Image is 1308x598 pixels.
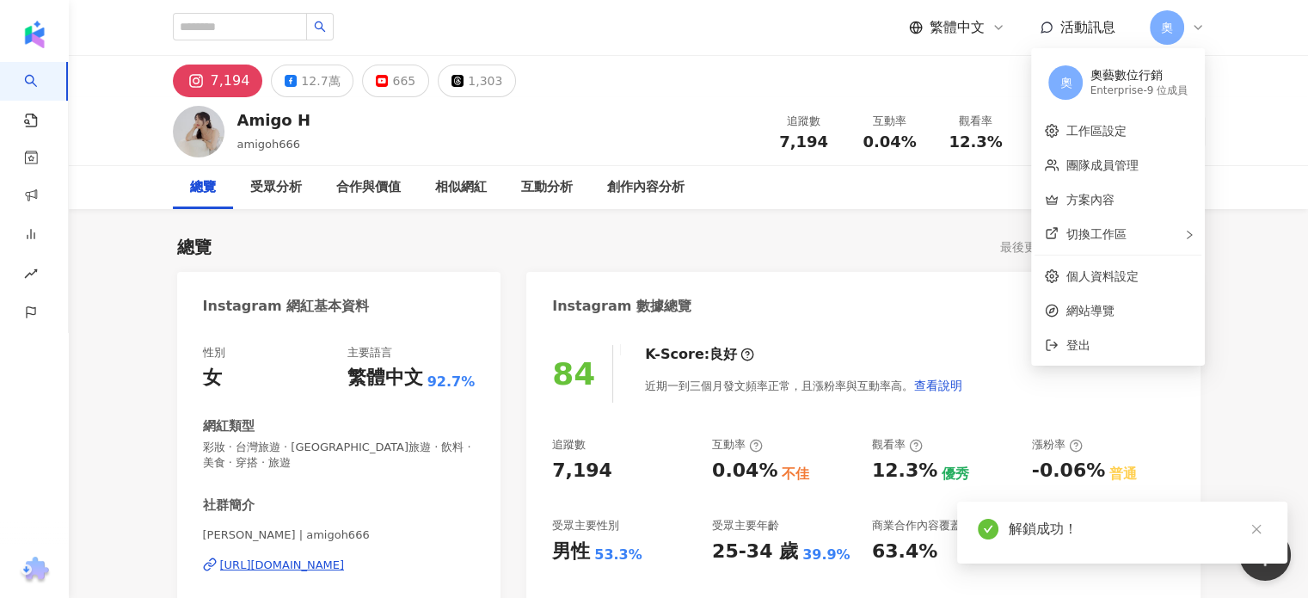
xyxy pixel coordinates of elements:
[863,133,916,151] span: 0.04%
[552,297,691,316] div: Instagram 數據總覽
[211,69,250,93] div: 7,194
[942,465,969,484] div: 優秀
[779,133,828,151] span: 7,194
[712,539,798,565] div: 25-34 歲
[943,113,1009,130] div: 觀看率
[521,177,573,198] div: 互動分析
[949,133,1002,151] span: 12.3%
[930,18,985,37] span: 繁體中文
[1250,523,1262,535] span: close
[782,465,809,484] div: 不佳
[203,297,370,316] div: Instagram 網紅基本資料
[18,557,52,584] img: chrome extension
[607,177,685,198] div: 創作內容分析
[347,345,392,361] div: 主要語言
[771,113,837,130] div: 追蹤數
[173,106,224,157] img: KOL Avatar
[1161,18,1173,37] span: 奧
[237,109,310,131] div: Amigo H
[427,373,476,391] span: 92.7%
[392,69,415,93] div: 665
[1000,240,1125,254] div: 最後更新日期：[DATE]
[645,368,963,403] div: 近期一到三個月發文頻率正常，且漲粉率與互動率高。
[712,458,777,484] div: 0.04%
[552,356,595,391] div: 84
[203,527,476,543] span: [PERSON_NAME] | amigoh666
[709,345,737,364] div: 良好
[1060,19,1115,35] span: 活動訊息
[24,256,38,295] span: rise
[435,177,487,198] div: 相似網紅
[220,558,345,573] div: [URL][DOMAIN_NAME]
[203,365,222,391] div: 女
[314,21,326,33] span: search
[24,62,58,129] a: search
[362,65,429,97] button: 665
[872,458,937,484] div: 12.3%
[1140,236,1201,258] div: 近三個月
[1109,465,1137,484] div: 普通
[21,21,48,48] img: logo icon
[203,558,476,573] a: [URL][DOMAIN_NAME]
[203,417,255,435] div: 網紅類型
[552,539,590,565] div: 男性
[594,546,642,564] div: 53.3%
[712,437,763,453] div: 互動率
[336,177,401,198] div: 合作與價值
[552,518,619,533] div: 受眾主要性別
[468,69,502,93] div: 1,303
[1032,458,1105,484] div: -0.06%
[872,539,937,565] div: 63.4%
[203,345,225,361] div: 性別
[712,518,779,533] div: 受眾主要年齡
[913,368,963,403] button: 查看說明
[203,440,476,471] span: 彩妝 · 台灣旅遊 · [GEOGRAPHIC_DATA]旅遊 · 飲料 · 美食 · 穿搭 · 旅遊
[173,65,263,97] button: 7,194
[190,177,216,198] div: 總覽
[802,546,851,564] div: 39.9%
[438,65,516,97] button: 1,303
[914,379,962,392] span: 查看說明
[347,365,423,391] div: 繁體中文
[271,65,353,97] button: 12.7萬
[250,177,302,198] div: 受眾分析
[978,519,998,539] span: check-circle
[872,518,984,533] div: 商業合作內容覆蓋比例
[301,69,340,93] div: 12.7萬
[552,437,586,453] div: 追蹤數
[872,437,923,453] div: 觀看率
[645,345,754,364] div: K-Score :
[857,113,923,130] div: 互動率
[177,235,212,259] div: 總覽
[1009,519,1267,539] div: 解鎖成功！
[1032,437,1083,453] div: 漲粉率
[203,496,255,515] div: 社群簡介
[552,458,612,484] div: 7,194
[237,138,301,151] span: amigoh666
